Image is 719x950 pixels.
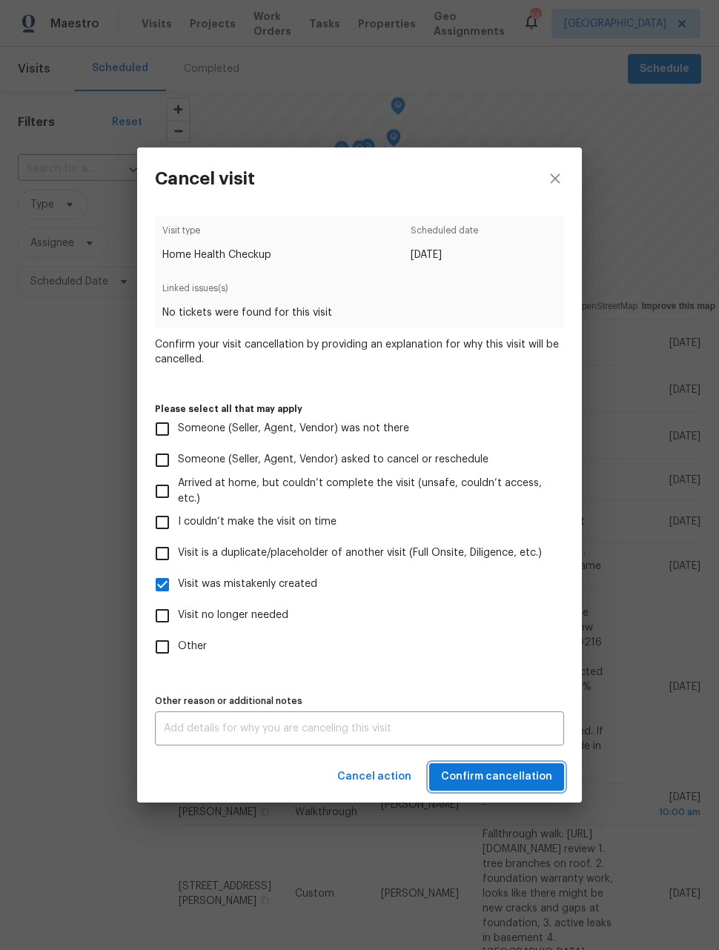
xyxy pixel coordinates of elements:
span: Home Health Checkup [162,248,271,262]
span: Visit no longer needed [178,608,288,623]
span: Scheduled date [411,223,478,248]
span: Someone (Seller, Agent, Vendor) asked to cancel or reschedule [178,452,488,468]
span: Visit type [162,223,271,248]
span: Confirm cancellation [441,768,552,786]
label: Other reason or additional notes [155,697,564,705]
span: Linked issues(s) [162,281,557,305]
button: close [529,147,582,210]
span: I couldn’t make the visit on time [178,514,337,530]
h3: Cancel visit [155,168,255,189]
span: Someone (Seller, Agent, Vendor) was not there [178,421,409,436]
label: Please select all that may apply [155,405,564,413]
span: Visit is a duplicate/placeholder of another visit (Full Onsite, Diligence, etc.) [178,545,542,561]
button: Confirm cancellation [429,763,564,791]
span: Other [178,639,207,654]
span: No tickets were found for this visit [162,305,557,320]
span: Confirm your visit cancellation by providing an explanation for why this visit will be cancelled. [155,337,564,367]
button: Cancel action [331,763,417,791]
span: Cancel action [337,768,411,786]
span: Arrived at home, but couldn’t complete the visit (unsafe, couldn’t access, etc.) [178,476,552,507]
span: [DATE] [411,248,478,262]
span: Visit was mistakenly created [178,577,317,592]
